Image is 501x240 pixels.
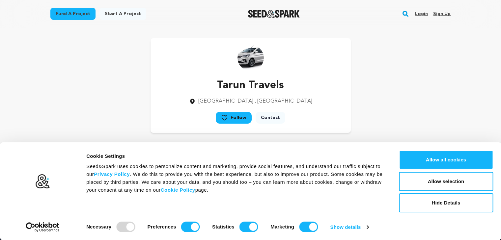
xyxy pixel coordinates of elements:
strong: Marketing [270,224,294,229]
strong: Preferences [148,224,176,229]
button: Allow all cookies [399,150,493,169]
a: Privacy Policy [94,171,130,177]
a: Start a project [99,8,146,20]
a: Seed&Spark Homepage [248,10,300,18]
div: Seed&Spark uses cookies to personalize content and marketing, provide social features, and unders... [86,162,384,194]
a: Cookie Policy [161,187,195,193]
a: Usercentrics Cookiebot - opens in a new window [14,222,71,232]
img: logo [35,174,50,189]
a: Fund a project [50,8,96,20]
p: Tarun Travels [189,78,312,93]
strong: Statistics [212,224,235,229]
a: Contact [256,112,285,124]
button: Allow selection [399,172,493,191]
a: Login [415,9,428,19]
strong: Necessary [86,224,111,229]
span: [GEOGRAPHIC_DATA] [198,99,253,104]
button: Hide Details [399,193,493,212]
img: Seed&Spark Logo Dark Mode [248,10,300,18]
a: Sign up [433,9,451,19]
div: Cookie Settings [86,152,384,160]
a: Show details [330,222,369,232]
img: https://seedandspark-static.s3.us-east-2.amazonaws.com/images/User/002/321/863/medium/19bf4d4ba50... [237,45,264,71]
a: Follow [216,112,252,124]
span: , [GEOGRAPHIC_DATA] [255,99,312,104]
